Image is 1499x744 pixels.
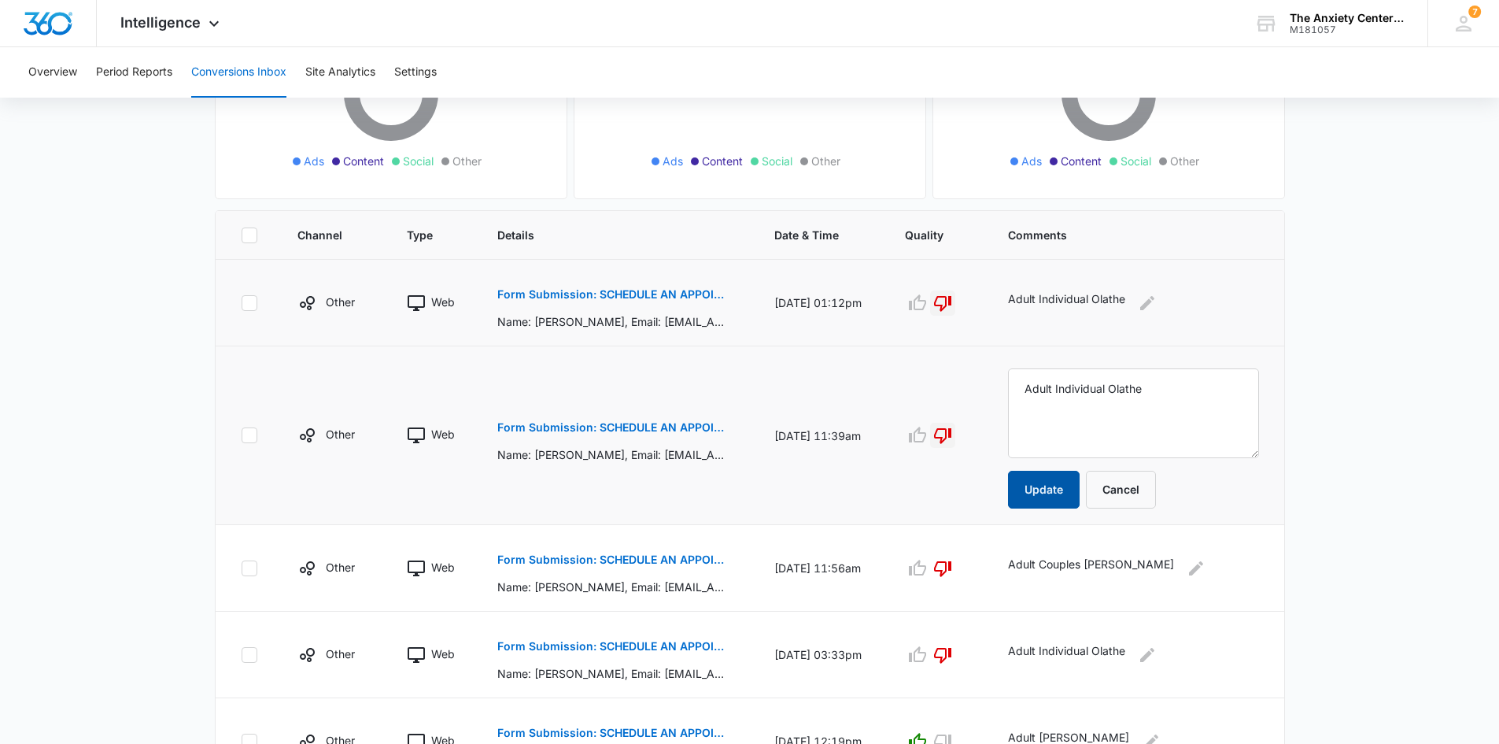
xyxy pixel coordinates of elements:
span: Content [1061,153,1102,169]
button: Edit Comments [1135,291,1160,316]
p: Form Submission: SCHEDULE AN APPOINTMENT [497,641,726,652]
div: account id [1290,24,1405,35]
p: Form Submission: SCHEDULE AN APPOINTMENT [497,727,726,738]
button: Site Analytics [305,47,375,98]
span: Ads [1021,153,1042,169]
textarea: Adult Individual Olathe [1008,368,1259,458]
button: Settings [394,47,437,98]
span: Social [403,153,434,169]
span: Date & Time [774,227,844,243]
p: Other [326,294,355,310]
span: Type [407,227,436,243]
p: Name: [PERSON_NAME], Email: [EMAIL_ADDRESS][DOMAIN_NAME], Location: [GEOGRAPHIC_DATA], Which serv... [497,313,726,330]
div: account name [1290,12,1405,24]
p: Adult Couples [PERSON_NAME] [1008,556,1174,581]
div: notifications count [1468,6,1481,18]
span: Content [702,153,743,169]
span: Social [762,153,792,169]
p: Form Submission: SCHEDULE AN APPOINTMENT [497,422,726,433]
span: Ads [663,153,683,169]
td: [DATE] 11:56am [755,525,885,612]
span: Intelligence [120,14,201,31]
button: Edit Comments [1183,556,1209,581]
span: Other [811,153,840,169]
span: Comments [1008,227,1236,243]
p: Name: [PERSON_NAME], Email: [EMAIL_ADDRESS][DOMAIN_NAME], Phone: [PHONE_NUMBER], Location: [GEOGR... [497,446,726,463]
button: Overview [28,47,77,98]
p: Name: [PERSON_NAME], Email: [EMAIL_ADDRESS][DOMAIN_NAME], Phone: [PHONE_NUMBER], Location: [GEOGR... [497,665,726,682]
td: [DATE] 01:12pm [755,260,885,346]
button: Period Reports [96,47,172,98]
button: Form Submission: SCHEDULE AN APPOINTMENT [497,409,726,446]
button: Update [1008,471,1080,509]
span: Ads [304,153,324,169]
p: Adult Individual Olathe [1008,642,1125,668]
button: Form Submission: SCHEDULE AN APPOINTMENT [497,541,726,579]
p: Form Submission: SCHEDULE AN APPOINTMENT [497,554,726,565]
button: Edit Comments [1135,642,1160,668]
td: [DATE] 11:39am [755,346,885,525]
p: Web [431,646,455,662]
span: Other [1170,153,1199,169]
span: Details [497,227,714,243]
span: Channel [297,227,346,243]
p: Other [326,559,355,576]
button: Form Submission: SCHEDULE AN APPOINTMENT [497,627,726,665]
span: Other [452,153,482,169]
button: Form Submission: SCHEDULE AN APPOINTMENT [497,276,726,313]
p: Other [326,426,355,442]
p: Web [431,559,455,576]
button: Conversions Inbox [191,47,286,98]
span: Quality [905,227,947,243]
p: Adult Individual Olathe [1008,291,1125,316]
span: 7 [1468,6,1481,18]
p: Other [326,646,355,662]
span: Social [1121,153,1151,169]
button: Cancel [1086,471,1156,509]
span: Content [343,153,384,169]
p: Web [431,426,455,442]
p: Web [431,294,455,310]
td: [DATE] 03:33pm [755,612,885,698]
p: Name: [PERSON_NAME], Email: [EMAIL_ADDRESS][DOMAIN_NAME], Phone: null, Location: [PERSON_NAME], W... [497,579,726,595]
p: Form Submission: SCHEDULE AN APPOINTMENT [497,289,726,300]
